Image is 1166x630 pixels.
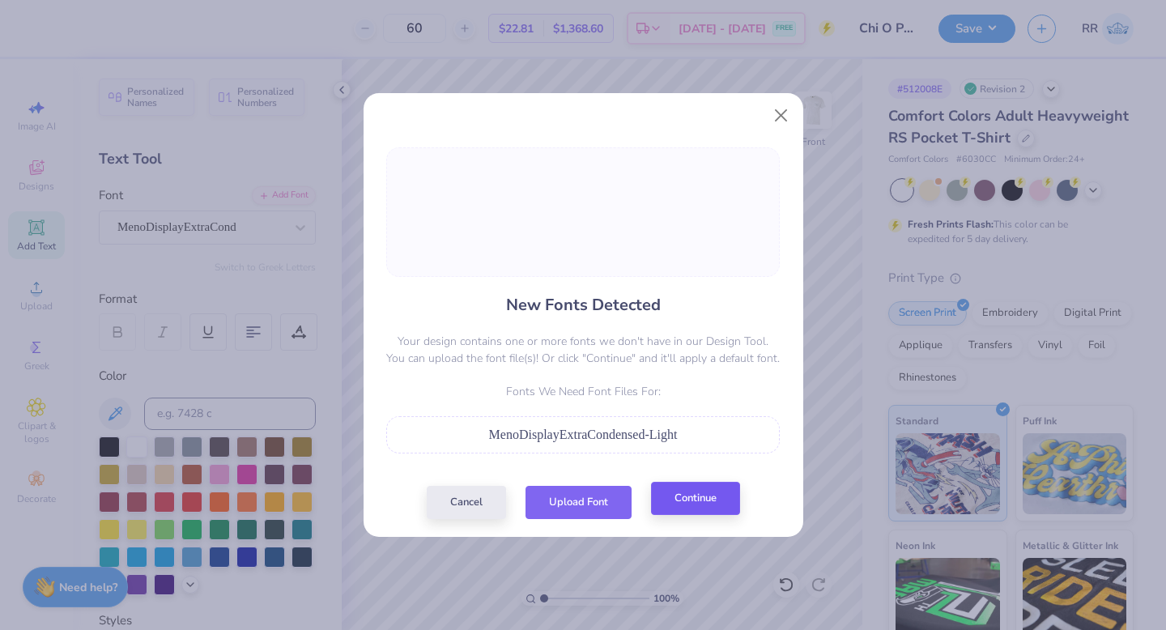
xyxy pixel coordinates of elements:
h4: New Fonts Detected [506,293,661,317]
span: MenoDisplayExtraCondensed-Light [489,428,678,441]
button: Upload Font [526,486,632,519]
button: Close [765,100,796,130]
button: Cancel [427,486,506,519]
p: Your design contains one or more fonts we don't have in our Design Tool. You can upload the font ... [386,333,780,367]
p: Fonts We Need Font Files For: [386,383,780,400]
button: Continue [651,482,740,515]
